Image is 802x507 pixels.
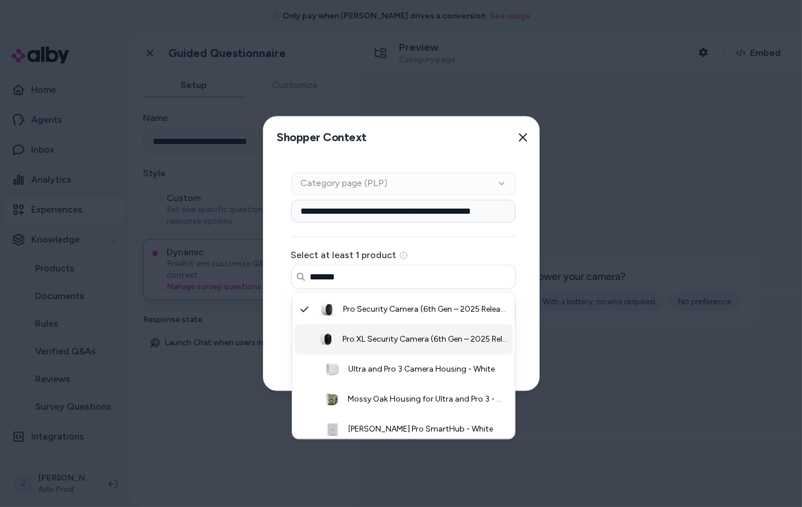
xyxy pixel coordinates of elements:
[349,364,495,376] span: Ultra and Pro 3 Camera Housing - White
[315,298,338,321] img: Pro Security Camera (6th Gen – 2025 Release) - White / 1 Camera
[348,394,509,406] span: Mossy Oak Housing for Ultra and Pro 3 - White
[349,424,494,436] span: [PERSON_NAME] Pro SmartHub - White
[321,358,344,381] img: Ultra and Pro 3 Camera Housing - White
[291,251,397,260] label: Select at least 1 product
[273,126,367,149] h2: Shopper Context
[321,418,344,441] img: Arlo Pro SmartHub - White
[320,388,343,411] img: Mossy Oak Housing for Ultra and Pro 3 - White
[291,340,347,363] button: Submit
[343,304,509,316] span: Pro Security Camera (6th Gen – 2025 Release) - White / 1 Camera
[315,328,338,351] img: Pro XL Security Camera (6th Gen – 2025 Release) - White / 1 Camera
[342,334,509,346] span: Pro XL Security Camera (6th Gen – 2025 Release) - White / 1 Camera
